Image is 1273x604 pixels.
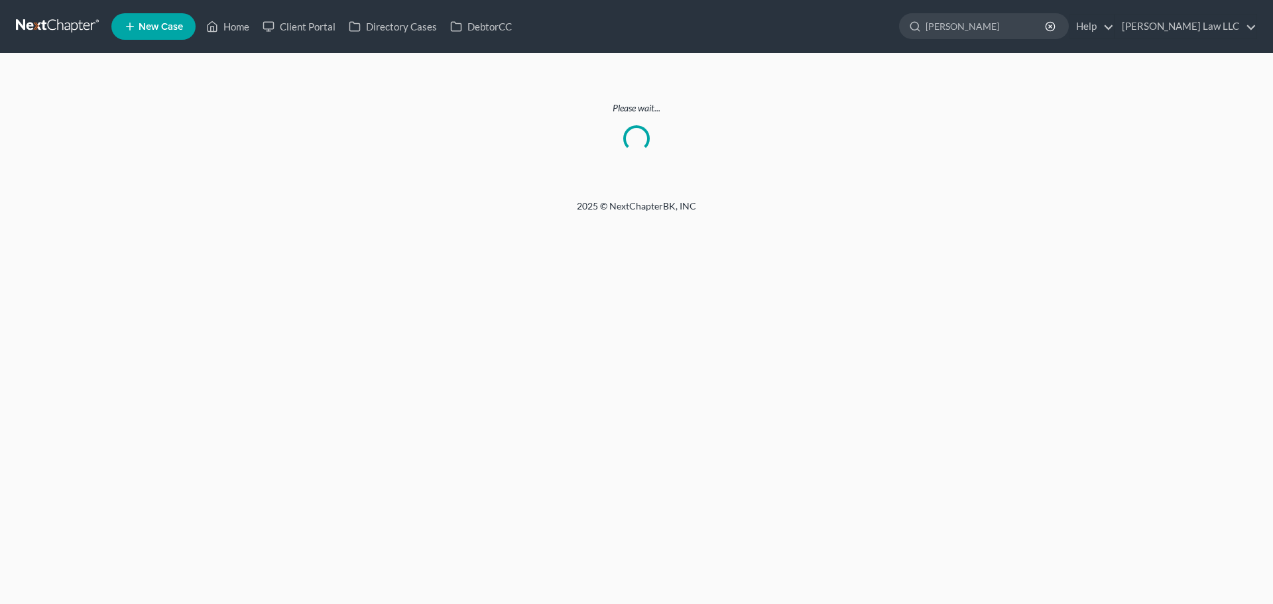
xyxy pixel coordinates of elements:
a: Client Portal [256,15,342,38]
a: Help [1069,15,1114,38]
a: Home [200,15,256,38]
a: [PERSON_NAME] Law LLC [1115,15,1256,38]
a: Directory Cases [342,15,444,38]
input: Search by name... [926,14,1047,38]
div: 2025 © NextChapterBK, INC [259,200,1014,223]
a: DebtorCC [444,15,518,38]
span: New Case [139,22,183,32]
p: Please wait... [16,101,1257,115]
